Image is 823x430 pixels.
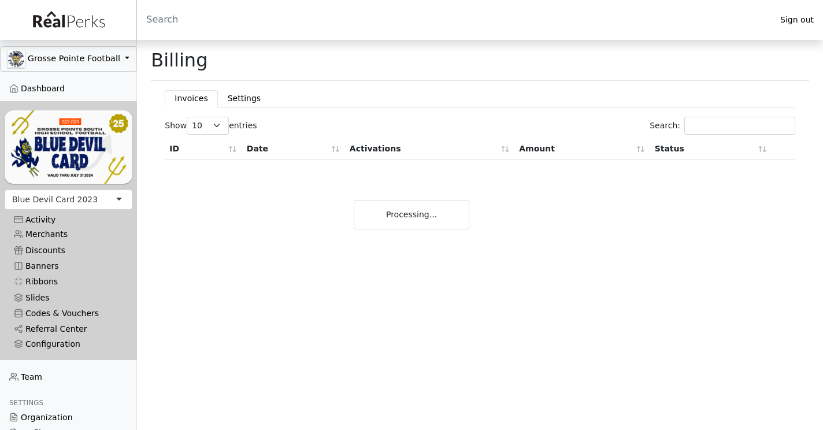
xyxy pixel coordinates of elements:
th: ID [165,138,242,160]
a: Referral Center [5,321,132,337]
a: Codes & Vouchers [5,306,132,321]
div: Processing... [354,200,469,229]
img: YNIl3DAlDelxGQFo2L2ARBV2s5QDnXUOFwQF9zvk.png [5,110,132,183]
a: Banners [5,258,132,274]
img: real_perks_logo-01.svg [27,7,110,33]
th: Date [242,138,345,160]
label: Show entries [165,117,257,135]
span: Settings [9,399,43,407]
div: Blue Devil Card 2023 [12,194,98,206]
th: Activations [345,138,514,160]
img: GAa1zriJJmkmu1qRtUwg8x1nQwzlKm3DoqW9UgYl.jpg [8,50,25,68]
button: Settings [218,90,270,107]
th: Amount [514,138,650,160]
a: Ribbons [5,274,132,290]
input: Search [137,6,771,34]
a: Slides [5,290,132,305]
h1: Billing [151,49,207,71]
div: Activity [14,215,123,225]
input: Search: [684,117,795,135]
a: Sign out [771,12,823,28]
button: Invoices [165,90,217,107]
select: Showentries [187,117,229,135]
label: Search: [650,117,795,135]
a: Discounts [5,242,132,258]
div: Configuration [14,339,123,349]
th: Status [650,138,772,160]
a: Merchants [5,227,132,242]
